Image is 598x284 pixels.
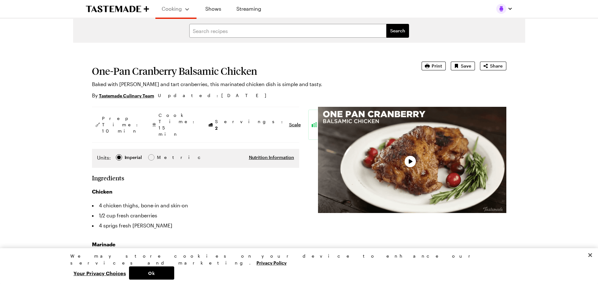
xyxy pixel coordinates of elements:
[92,200,299,210] li: 4 chicken thighs, bone-in and skin-on
[92,80,404,88] p: Baked with [PERSON_NAME] and tart cranberries, this marinated chicken dish is simple and tasty.
[92,65,404,77] h1: One-Pan Cranberry Balsamic Chicken
[157,154,170,161] div: Metric
[92,241,299,248] h3: Marinade
[289,122,301,128] button: Scale
[125,154,142,161] div: Imperial
[496,4,513,14] button: Profile picture
[158,92,272,99] span: Updated : [DATE]
[215,118,286,131] span: Servings:
[386,24,409,38] button: filters
[129,266,174,280] button: Ok
[162,6,182,12] span: Cooking
[97,154,111,161] label: Units:
[92,188,299,195] h3: Chicken
[70,253,522,266] div: We may store cookies on your device to enhance our services and marketing.
[92,92,154,99] p: By
[422,62,446,70] button: Print
[249,154,294,161] button: Nutrition Information
[162,3,190,15] button: Cooking
[99,92,154,99] a: Tastemade Culinary Team
[189,24,386,38] input: Search recipes
[215,125,218,131] span: 2
[157,154,171,161] span: Metric
[256,259,287,265] a: More information about your privacy, opens in a new tab
[461,63,471,69] span: Save
[496,4,506,14] img: Profile picture
[97,154,170,163] div: Imperial Metric
[86,5,149,13] a: To Tastemade Home Page
[125,154,143,161] span: Imperial
[390,28,405,34] span: Search
[92,210,299,221] li: 1/2 cup fresh cranberries
[451,62,475,70] button: Save recipe
[70,266,129,280] button: Your Privacy Choices
[70,253,522,280] div: Privacy
[490,63,503,69] span: Share
[159,112,197,137] span: Cook Time: 15 min
[432,63,442,69] span: Print
[92,221,299,231] li: 4 sprigs fresh [PERSON_NAME]
[583,248,597,262] button: Close
[405,156,416,167] button: Play Video
[92,174,124,182] h2: Ingredients
[318,107,506,213] video-js: Video Player
[480,62,506,70] button: Share
[102,115,141,134] span: Prep Time: 10 min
